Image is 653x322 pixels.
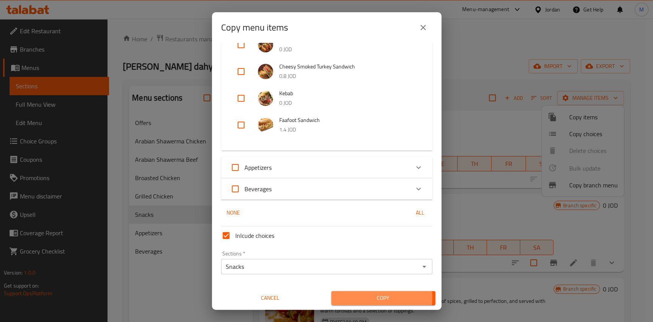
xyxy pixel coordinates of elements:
[258,37,273,52] img: French Hot Dog
[226,180,272,198] label: Acknowledge
[244,162,272,173] span: Appetizers
[414,18,432,37] button: close
[258,117,273,133] img: Faafoot Sandwich
[279,115,417,125] span: Faafoot Sandwich
[279,89,417,98] span: Kebab
[337,293,429,303] span: Copy
[411,208,429,218] span: All
[279,62,417,72] span: Cheesy Smoked Turkey Sandwich
[221,21,288,34] h2: Copy menu items
[331,291,435,305] button: Copy
[279,45,417,54] p: 0 JOD
[221,206,246,220] button: None
[258,64,273,79] img: Cheesy Smoked Turkey Sandwich
[223,261,417,272] input: Select section
[279,125,417,135] p: 1.4 JOD
[279,98,417,108] p: 0 JOD
[221,157,432,178] div: Expand
[419,261,430,272] button: Open
[235,231,274,240] span: Inlcude choices
[221,293,319,303] span: Cancel
[408,206,432,220] button: All
[218,291,322,305] button: Cancel
[221,178,432,200] div: Expand
[279,72,417,81] p: 0.8 JOD
[244,183,272,195] span: Beverages
[226,158,272,177] label: Acknowledge
[224,208,243,218] span: None
[258,91,273,106] img: Kebab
